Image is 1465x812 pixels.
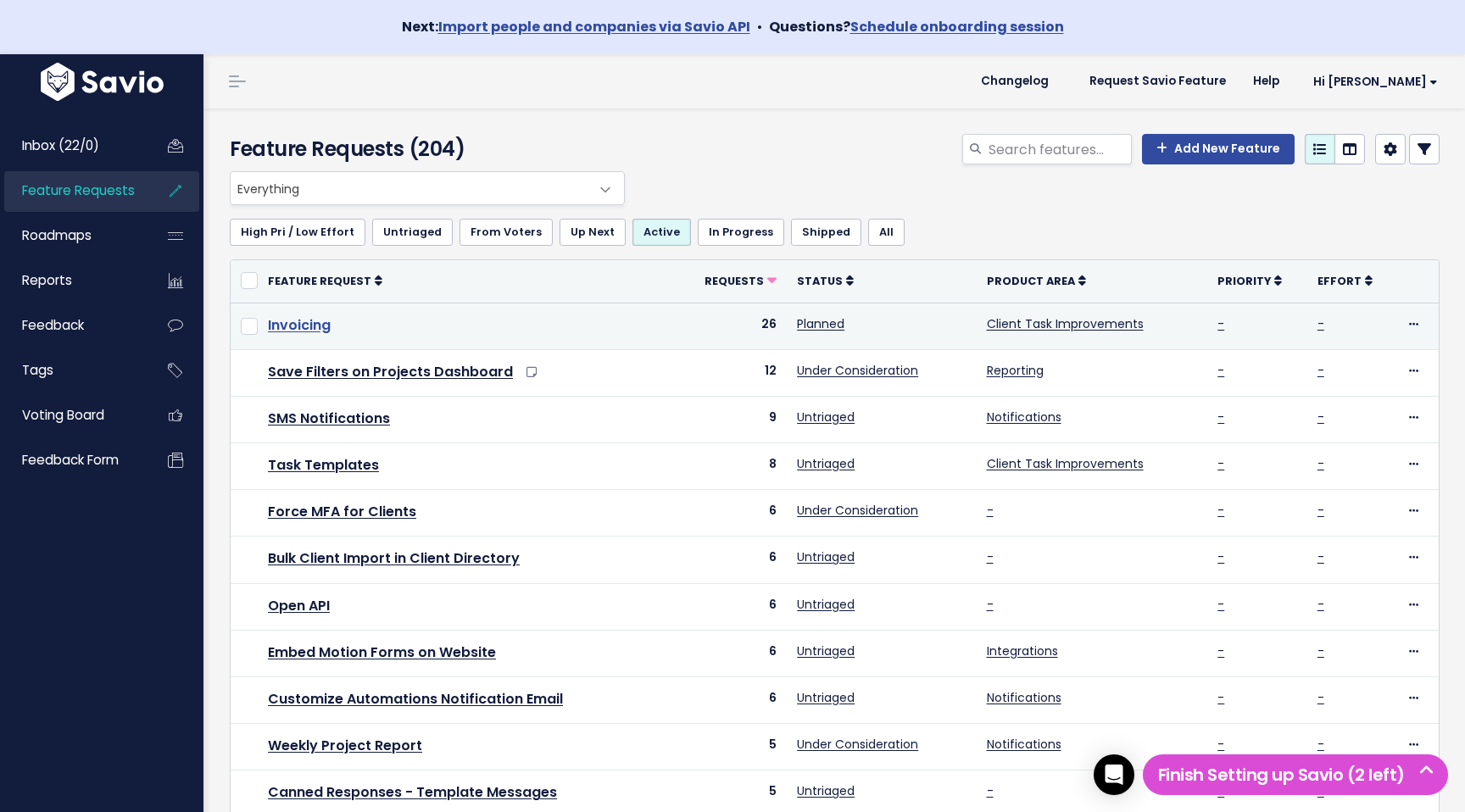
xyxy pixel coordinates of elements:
a: - [1317,362,1324,379]
a: - [1217,315,1224,332]
span: Reports [22,271,72,289]
span: Voting Board [22,406,104,424]
a: Planned [797,315,844,332]
a: - [1217,455,1224,472]
span: Product Area [987,274,1075,288]
span: Everything [230,171,625,205]
a: Effort [1317,272,1373,289]
a: - [1317,409,1324,425]
a: All [868,219,905,246]
a: - [1217,548,1224,565]
a: - [1217,736,1224,753]
a: Customize Automations Notification Email [268,689,563,709]
span: Tags [22,361,53,379]
a: Bulk Client Import in Client Directory [268,548,520,568]
a: Feedback form [4,441,141,480]
span: Everything [231,172,590,204]
a: Reporting [987,362,1044,379]
a: Untriaged [797,689,855,706]
strong: Next: [402,17,750,36]
a: Add New Feature [1142,134,1295,164]
td: 6 [678,583,787,630]
strong: Questions? [769,17,1064,36]
a: Under Consideration [797,502,918,519]
a: From Voters [460,219,553,246]
a: Force MFA for Clients [268,502,416,521]
span: Inbox (22/0) [22,136,99,154]
span: Roadmaps [22,226,92,244]
a: Notifications [987,689,1061,706]
a: Client Task Improvements [987,455,1144,472]
a: Tags [4,351,141,390]
td: 6 [678,537,787,583]
span: Feedback form [22,451,119,469]
div: Open Intercom Messenger [1094,754,1134,795]
a: - [1317,502,1324,519]
a: Feature Request [268,272,382,289]
a: - [1317,548,1324,565]
a: Status [797,272,854,289]
a: Voting Board [4,396,141,435]
a: Open API [268,596,330,615]
a: Untriaged [797,596,855,613]
td: 6 [678,490,787,537]
span: Priority [1217,274,1271,288]
a: Notifications [987,409,1061,425]
a: Requests [705,272,777,289]
a: Shipped [791,219,861,246]
a: Untriaged [797,782,855,799]
a: - [1217,362,1224,379]
a: Untriaged [797,642,855,659]
a: Roadmaps [4,216,141,255]
td: 12 [678,349,787,396]
a: Priority [1217,272,1282,289]
span: Feature Requests [22,181,135,199]
span: Effort [1317,274,1362,288]
a: - [1217,502,1224,519]
a: Feedback [4,306,141,345]
a: Import people and companies via Savio API [438,17,750,36]
a: SMS Notifications [268,409,390,428]
a: Untriaged [797,455,855,472]
a: - [1217,409,1224,425]
td: 8 [678,443,787,490]
a: Weekly Project Report [268,736,422,755]
a: Canned Responses - Template Messages [268,782,557,802]
a: - [1217,642,1224,659]
a: - [1317,596,1324,613]
a: Under Consideration [797,362,918,379]
td: 9 [678,396,787,442]
a: - [1317,315,1324,332]
a: Untriaged [372,219,453,246]
a: Under Consideration [797,736,918,753]
a: Up Next [560,219,626,246]
span: Feedback [22,316,84,334]
span: Hi [PERSON_NAME] [1313,75,1438,88]
td: 6 [678,677,787,724]
a: Save Filters on Projects Dashboard [268,362,513,381]
a: Untriaged [797,548,855,565]
a: Embed Motion Forms on Website [268,642,496,662]
a: - [987,502,994,519]
a: Reports [4,261,141,300]
a: Help [1239,69,1293,94]
a: - [987,596,994,613]
a: Integrations [987,642,1058,659]
a: - [1317,642,1324,659]
span: Status [797,274,843,288]
td: 26 [678,303,787,349]
span: Changelog [981,75,1049,87]
a: - [1217,689,1224,706]
a: - [1217,596,1224,613]
td: 5 [678,724,787,770]
a: In Progress [698,219,784,246]
a: Product Area [987,272,1086,289]
input: Search features... [987,134,1132,164]
span: Feature Request [268,274,371,288]
img: logo-white.9d6f32f41409.svg [36,63,168,101]
a: - [1317,455,1324,472]
a: Client Task Improvements [987,315,1144,332]
a: High Pri / Low Effort [230,219,365,246]
td: 6 [678,630,787,676]
a: Request Savio Feature [1076,69,1239,94]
